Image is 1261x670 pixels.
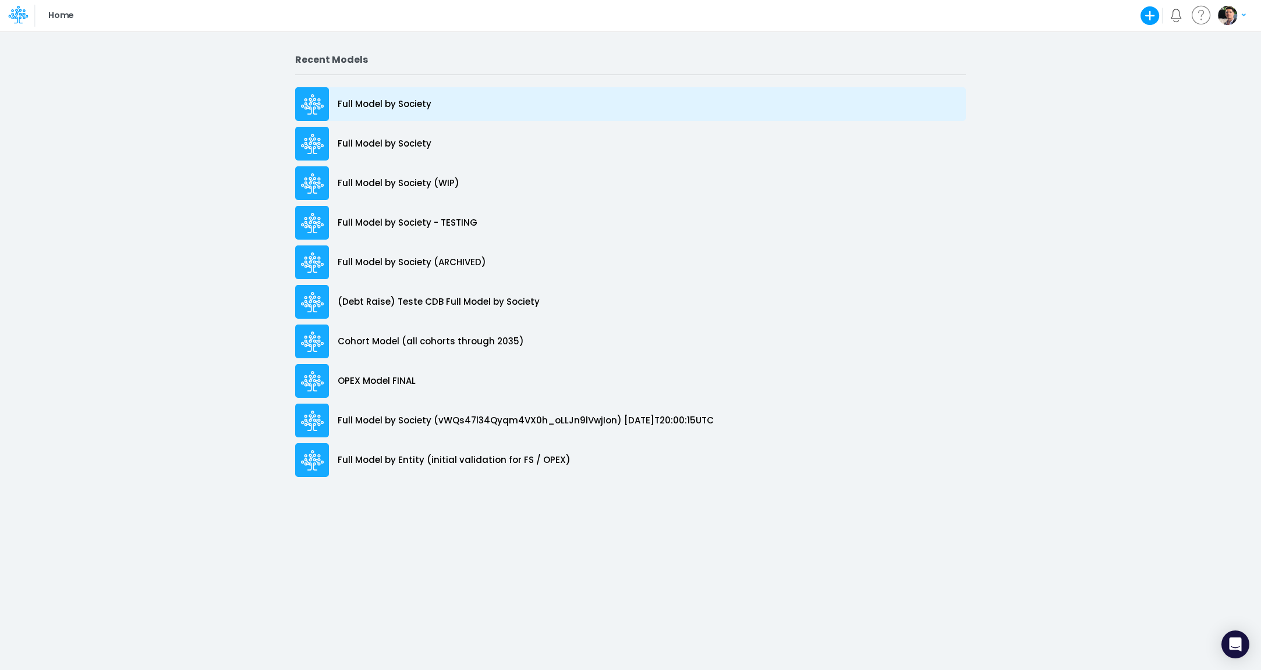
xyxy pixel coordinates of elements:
[295,54,966,65] h2: Recent Models
[295,282,966,322] a: (Debt Raise) Teste CDB Full Model by Society
[295,361,966,401] a: OPEX Model FINAL
[1221,630,1249,658] div: Open Intercom Messenger
[338,414,714,427] p: Full Model by Society (vWQs47l34Qyqm4VX0h_oLLJn9lVwjIon) [DATE]T20:00:15UTC
[295,322,966,361] a: Cohort Model (all cohorts through 2035)
[338,216,477,230] p: Full Model by Society - TESTING
[295,163,966,203] a: Full Model by Society (WIP)
[338,177,459,190] p: Full Model by Society (WIP)
[295,243,966,282] a: Full Model by Society (ARCHIVED)
[338,98,431,111] p: Full Model by Society
[338,335,524,348] p: Cohort Model (all cohorts through 2035)
[338,375,416,388] p: OPEX Model FINAL
[295,124,966,163] a: Full Model by Society
[295,440,966,480] a: Full Model by Entity (initial validation for FS / OPEX)
[295,401,966,440] a: Full Model by Society (vWQs47l34Qyqm4VX0h_oLLJn9lVwjIon) [DATE]T20:00:15UTC
[1170,9,1183,22] a: Notifications
[338,256,486,269] p: Full Model by Society (ARCHIVED)
[295,84,966,124] a: Full Model by Society
[338,295,540,309] p: (Debt Raise) Teste CDB Full Model by Society
[295,203,966,243] a: Full Model by Society - TESTING
[338,137,431,151] p: Full Model by Society
[48,9,73,22] p: Home
[338,454,571,467] p: Full Model by Entity (initial validation for FS / OPEX)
